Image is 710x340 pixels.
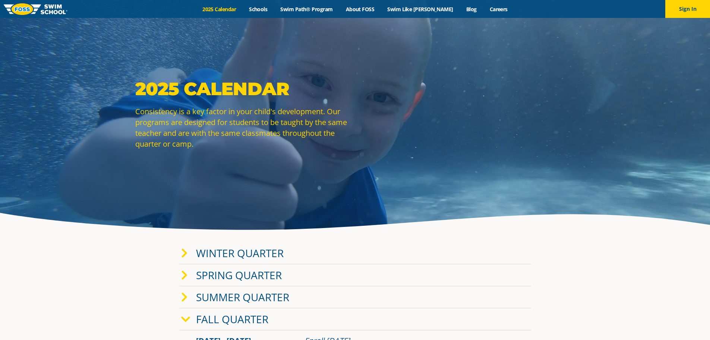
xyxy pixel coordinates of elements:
a: 2025 Calendar [196,6,243,13]
a: About FOSS [339,6,381,13]
a: Careers [483,6,514,13]
img: FOSS Swim School Logo [4,3,67,15]
a: Swim Path® Program [274,6,339,13]
a: Winter Quarter [196,246,284,260]
a: Swim Like [PERSON_NAME] [381,6,460,13]
strong: 2025 Calendar [135,78,289,100]
a: Spring Quarter [196,268,282,282]
a: Fall Quarter [196,312,268,326]
a: Summer Quarter [196,290,289,304]
a: Blog [460,6,483,13]
a: Schools [243,6,274,13]
p: Consistency is a key factor in your child's development. Our programs are designed for students t... [135,106,351,149]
